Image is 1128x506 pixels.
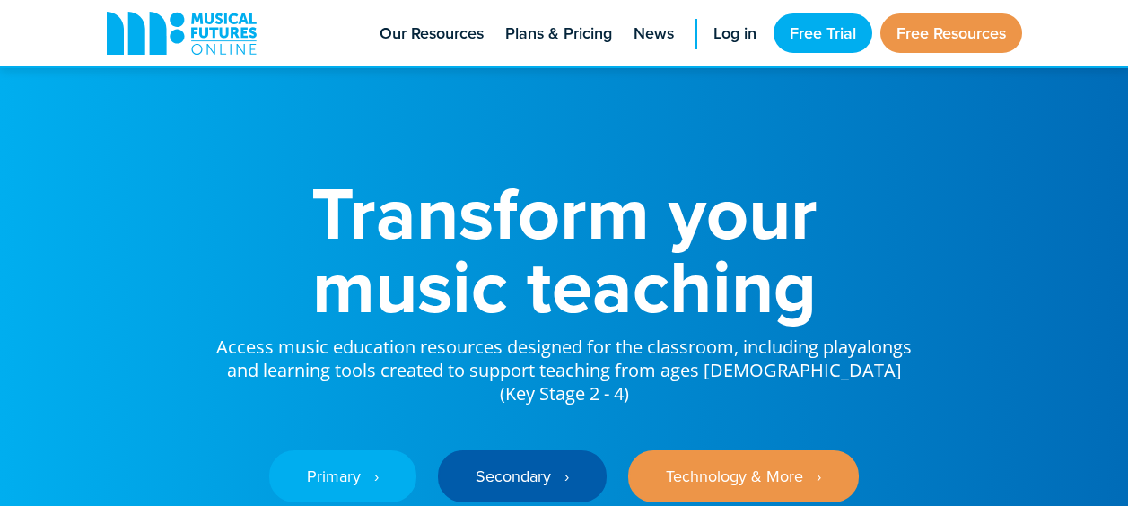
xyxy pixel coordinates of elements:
[214,176,914,323] h1: Transform your music teaching
[380,22,484,46] span: Our Resources
[774,13,872,53] a: Free Trial
[269,450,416,502] a: Primary ‎‏‏‎ ‎ ›
[505,22,612,46] span: Plans & Pricing
[634,22,674,46] span: News
[628,450,859,502] a: Technology & More ‎‏‏‎ ‎ ›
[713,22,756,46] span: Log in
[438,450,607,502] a: Secondary ‎‏‏‎ ‎ ›
[880,13,1022,53] a: Free Resources
[214,323,914,406] p: Access music education resources designed for the classroom, including playalongs and learning to...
